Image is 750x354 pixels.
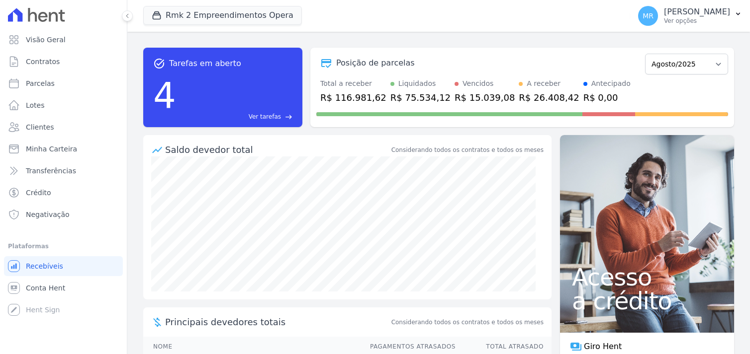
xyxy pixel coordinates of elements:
span: east [285,113,292,121]
div: Considerando todos os contratos e todos os meses [391,145,544,154]
a: Conta Hent [4,278,123,298]
span: Transferências [26,166,76,176]
button: MR [PERSON_NAME] Ver opções [630,2,750,30]
div: Liquidados [398,78,436,89]
span: a crédito [572,289,722,313]
div: A receber [527,78,561,89]
a: Lotes [4,95,123,115]
span: Contratos [26,57,60,67]
a: Visão Geral [4,30,123,50]
button: Rmk 2 Empreendimentos Opera [143,6,302,25]
a: Negativação [4,205,123,224]
span: Lotes [26,100,45,110]
span: Minha Carteira [26,144,77,154]
a: Transferências [4,161,123,181]
span: Acesso [572,265,722,289]
a: Recebíveis [4,256,123,276]
div: R$ 26.408,42 [519,91,579,104]
p: [PERSON_NAME] [664,7,730,17]
span: Clientes [26,122,54,132]
div: Saldo devedor total [165,143,389,156]
span: Parcelas [26,78,55,88]
span: Ver tarefas [249,112,281,121]
a: Clientes [4,117,123,137]
span: Giro Hent [584,341,622,353]
div: 4 [153,70,176,121]
p: Ver opções [664,17,730,25]
span: Tarefas em aberto [169,58,241,70]
div: R$ 15.039,08 [455,91,515,104]
span: Negativação [26,210,70,219]
div: R$ 116.981,62 [320,91,386,104]
span: Principais devedores totais [165,315,389,329]
div: R$ 75.534,12 [390,91,451,104]
span: Visão Geral [26,35,66,45]
a: Crédito [4,183,123,203]
span: task_alt [153,58,165,70]
span: MR [643,12,654,19]
span: Recebíveis [26,261,63,271]
a: Contratos [4,52,123,71]
span: Conta Hent [26,283,65,293]
div: Posição de parcelas [336,57,415,69]
div: Total a receber [320,78,386,89]
div: Vencidos [463,78,493,89]
span: Considerando todos os contratos e todos os meses [391,318,544,327]
a: Parcelas [4,73,123,93]
div: Antecipado [591,78,631,89]
a: Minha Carteira [4,139,123,159]
a: Ver tarefas east [180,112,292,121]
span: Crédito [26,188,51,198]
div: Plataformas [8,240,119,252]
div: R$ 0,00 [583,91,631,104]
